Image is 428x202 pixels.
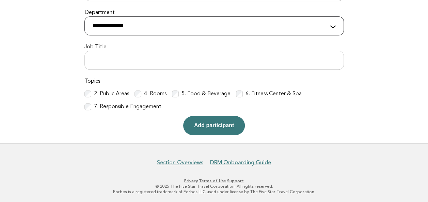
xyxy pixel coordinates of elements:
p: © 2025 The Five Star Travel Corporation. All rights reserved. [10,184,418,189]
label: 2. Public Areas [94,90,129,98]
a: Support [227,179,244,183]
label: 5. Food & Beverage [181,90,231,98]
a: Section Overviews [157,159,203,166]
p: · · [10,178,418,184]
a: DRM Onboarding Guide [210,159,271,166]
label: 4. Rooms [144,90,167,98]
label: Job Title [84,44,344,51]
label: Topics [84,78,344,85]
label: 7. Responsible Engagement [94,103,161,111]
a: Terms of Use [199,179,226,183]
p: Forbes is a registered trademark of Forbes LLC used under license by The Five Star Travel Corpora... [10,189,418,195]
a: Privacy [184,179,198,183]
button: Add participant [183,116,245,135]
label: 6. Fitness Center & Spa [245,90,302,98]
label: Department [84,9,344,16]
